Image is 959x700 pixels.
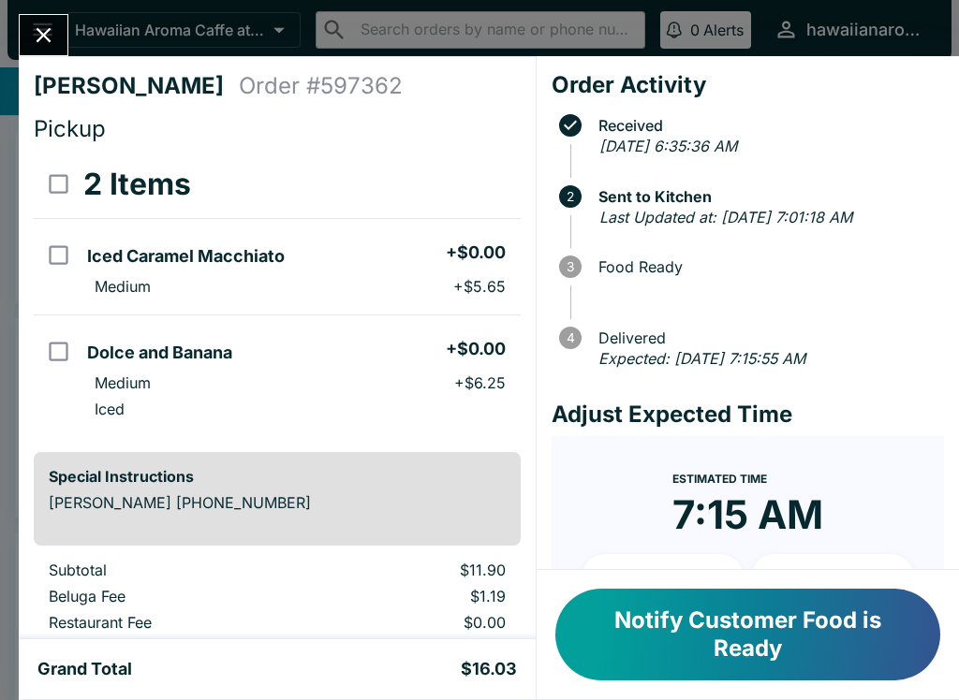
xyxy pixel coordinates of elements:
[589,117,944,134] span: Received
[34,115,106,142] span: Pickup
[446,241,506,264] h5: + $0.00
[20,15,67,55] button: Close
[87,245,285,268] h5: Iced Caramel Macchiato
[598,349,805,368] em: Expected: [DATE] 7:15:55 AM
[330,587,505,605] p: $1.19
[95,277,151,296] p: Medium
[239,72,403,100] h4: Order # 597362
[34,151,521,437] table: orders table
[49,613,300,632] p: Restaurant Fee
[454,373,506,392] p: + $6.25
[566,330,574,345] text: 4
[672,472,767,486] span: Estimated Time
[49,493,506,512] p: [PERSON_NAME] [PHONE_NUMBER]
[34,561,521,692] table: orders table
[95,373,151,392] p: Medium
[599,137,737,155] em: [DATE] 6:35:36 AM
[672,490,823,539] time: 7:15 AM
[582,554,745,601] button: + 10
[461,658,517,680] h5: $16.03
[555,589,940,680] button: Notify Customer Food is Ready
[95,400,125,418] p: Iced
[446,338,506,360] h5: + $0.00
[330,561,505,579] p: $11.90
[567,189,574,204] text: 2
[552,71,944,99] h4: Order Activity
[49,561,300,579] p: Subtotal
[453,277,506,296] p: + $5.65
[599,208,852,226] em: Last Updated at: [DATE] 7:01:18 AM
[589,188,944,205] span: Sent to Kitchen
[552,401,944,429] h4: Adjust Expected Time
[751,554,914,601] button: + 20
[83,166,191,203] h3: 2 Items
[34,72,239,100] h4: [PERSON_NAME]
[49,587,300,605] p: Beluga Fee
[567,259,574,274] text: 3
[37,658,132,680] h5: Grand Total
[87,342,232,364] h5: Dolce and Banana
[330,613,505,632] p: $0.00
[49,467,506,486] h6: Special Instructions
[589,258,944,275] span: Food Ready
[589,329,944,346] span: Delivered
